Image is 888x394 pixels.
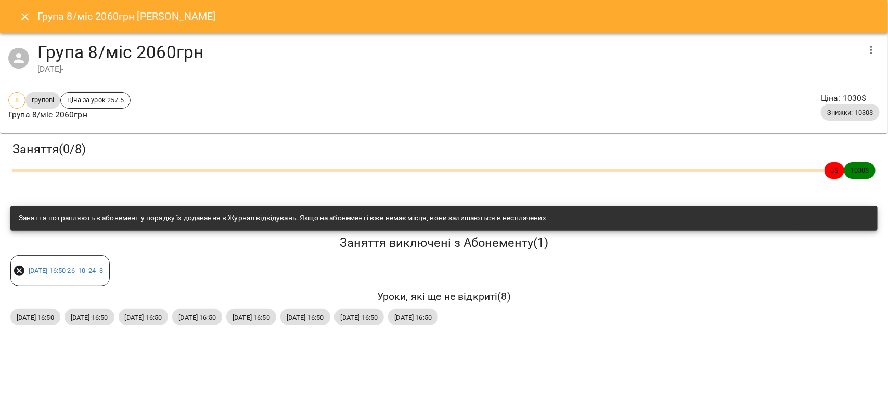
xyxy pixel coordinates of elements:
h4: Група 8/міс 2060грн [37,42,859,63]
span: 0 $ [825,165,844,175]
h6: Уроки, які ще не відкриті ( 8 ) [10,288,878,305]
span: [DATE] 16:50 [119,312,169,322]
h6: Група 8/міс 2060грн [PERSON_NAME] [37,8,216,24]
span: [DATE] 16:50 [334,312,384,322]
p: Ціна : 1030 $ [821,92,880,104]
span: [DATE] 16:50 [388,312,438,322]
span: [DATE] 16:50 [280,312,330,322]
div: Заняття потрапляють в абонемент у порядку їх додавання в Журнал відвідувань. Якщо на абонементі в... [19,209,546,228]
span: [DATE] 16:50 [172,312,222,322]
button: Close [12,4,37,29]
span: [DATE] 16:50 [10,312,60,322]
span: Ціна за урок 257.5 [61,95,130,105]
span: [DATE] 16:50 [65,312,114,322]
h5: Заняття виключені з Абонементу ( 1 ) [10,235,878,251]
span: [DATE] 16:50 [226,312,276,322]
span: Знижки: 1030$ [821,108,880,117]
span: 1030 $ [844,165,876,175]
h3: Заняття ( 0 / 8 ) [12,141,876,157]
p: Група 8/міс 2060грн [8,109,131,121]
div: [DATE] - [37,63,859,75]
a: [DATE] 16:50 26_10_24_8 [29,267,103,274]
span: 8 [9,95,25,105]
span: групові [25,95,60,105]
